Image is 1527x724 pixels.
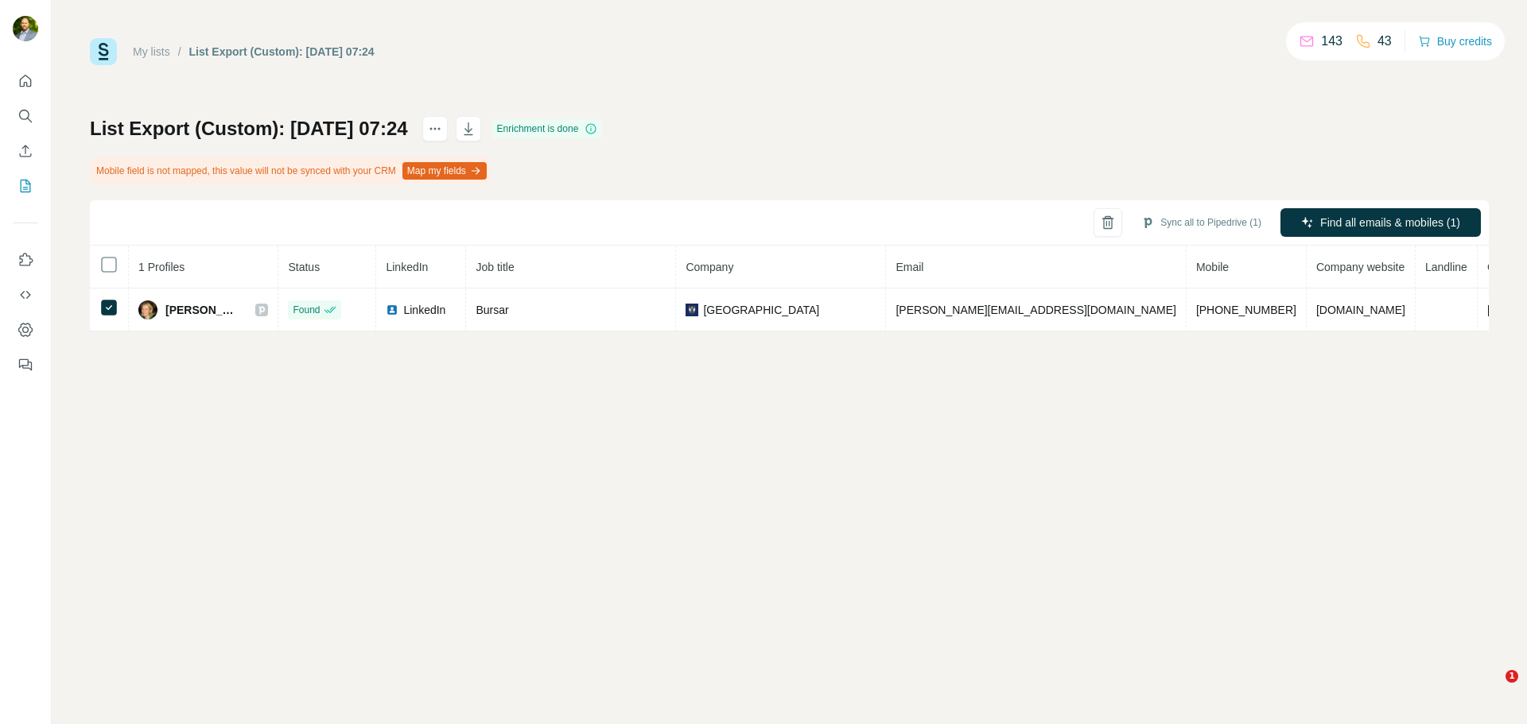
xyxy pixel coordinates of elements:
[686,261,733,273] span: Company
[288,261,320,273] span: Status
[13,102,38,130] button: Search
[1316,261,1405,273] span: Company website
[1320,215,1460,230] span: Find all emails & mobiles (1)
[1418,30,1492,52] button: Buy credits
[90,157,490,184] div: Mobile field is not mapped, this value will not be synced with your CRM
[1280,208,1481,237] button: Find all emails & mobiles (1)
[492,119,603,138] div: Enrichment is done
[1377,32,1392,51] p: 43
[896,261,923,273] span: Email
[13,281,38,309] button: Use Surfe API
[1316,304,1405,316] span: [DOMAIN_NAME]
[189,44,375,60] div: List Export (Custom): [DATE] 07:24
[90,38,117,65] img: Surfe Logo
[686,304,698,316] img: company-logo
[293,303,320,317] span: Found
[1196,261,1229,273] span: Mobile
[476,261,514,273] span: Job title
[138,261,185,273] span: 1 Profiles
[13,246,38,274] button: Use Surfe on LinkedIn
[476,304,508,316] span: Bursar
[1321,32,1342,51] p: 143
[402,162,487,180] button: Map my fields
[13,350,38,379] button: Feedback
[403,302,445,318] span: LinkedIn
[1506,670,1518,683] span: 1
[133,45,170,58] a: My lists
[1425,261,1467,273] span: Landline
[13,316,38,344] button: Dashboard
[1487,261,1526,273] span: Country
[13,137,38,165] button: Enrich CSV
[13,172,38,200] button: My lists
[1473,670,1511,708] iframe: Intercom live chat
[422,116,448,141] button: actions
[386,261,428,273] span: LinkedIn
[1130,211,1272,234] button: Sync all to Pipedrive (1)
[703,302,819,318] span: [GEOGRAPHIC_DATA]
[896,304,1175,316] span: [PERSON_NAME][EMAIL_ADDRESS][DOMAIN_NAME]
[1196,304,1296,316] span: [PHONE_NUMBER]
[178,44,181,60] li: /
[138,300,157,319] img: Avatar
[386,304,398,316] img: LinkedIn logo
[13,67,38,95] button: Quick start
[165,302,239,318] span: [PERSON_NAME]
[90,116,408,141] h1: List Export (Custom): [DATE] 07:24
[13,16,38,41] img: Avatar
